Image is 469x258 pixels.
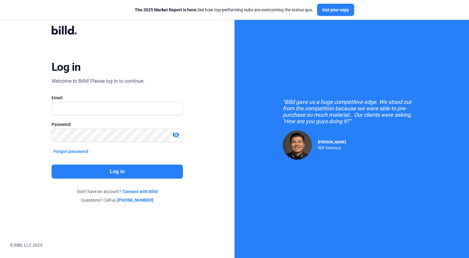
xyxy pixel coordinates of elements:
div: Email [52,95,183,101]
button: Forgot password [52,148,90,155]
span: The 2025 Market Report is here: [135,7,197,12]
span: [PERSON_NAME] [318,140,346,144]
div: See how top-performing subs are overcoming the status quo. [135,7,313,13]
div: Log in [52,60,81,74]
a: Connect with Billd [122,188,158,195]
mat-icon: visibility_off [172,131,180,138]
div: "Billd gave us a huge competitive edge. We stood out from the competition because we were able to... [283,99,421,124]
img: Raul Pacheco [283,131,312,160]
div: Password [52,121,183,127]
div: Welcome to Billd! Please log in to continue. [52,78,145,85]
div: Questions? Call us [52,197,183,203]
button: Get your copy [317,4,354,16]
div: Don't have an account? [52,188,183,195]
button: Log in [52,165,183,179]
a: [PHONE_NUMBER] [117,197,153,203]
div: RDP Electrical [318,144,346,150]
